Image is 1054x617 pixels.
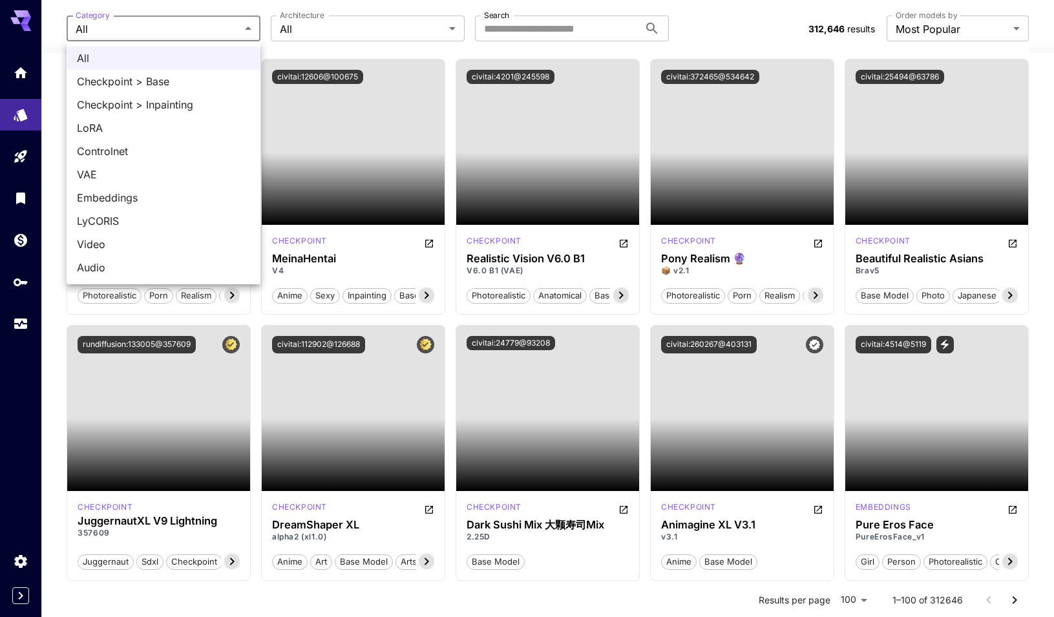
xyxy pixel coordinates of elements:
span: Checkpoint > Inpainting [77,97,250,112]
span: VAE [77,167,250,182]
span: Video [77,236,250,252]
span: Embeddings [77,190,250,205]
span: LyCORIS [77,213,250,229]
span: LoRA [77,120,250,136]
span: Checkpoint > Base [77,74,250,89]
span: All [77,50,250,66]
span: Controlnet [77,143,250,159]
span: Audio [77,260,250,275]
